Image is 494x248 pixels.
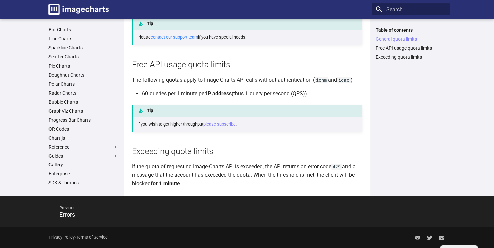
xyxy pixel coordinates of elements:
a: Image-Charts documentation [46,1,111,18]
strong: IP address [206,90,232,97]
p: If the quota of requesting Image-Charts API is exceeded, the API returns an error code and a mess... [132,162,362,188]
span: Errors [59,211,75,218]
a: Free API usage quota limits [376,45,446,51]
h2: Exceeding quota limits [132,145,362,157]
p: The following quotas apply to Image-Charts API calls without authentication ( and ) [132,76,362,84]
a: Gallery [48,162,119,168]
strong: for 1 minute [151,180,180,187]
a: Polar Charts [48,81,119,87]
div: - [48,231,108,243]
h2: Free API usage quota limits [132,58,362,70]
label: Reference [48,144,119,150]
a: PreviousErrors [44,197,247,225]
code: icac [337,77,351,83]
a: Pie Charts [48,63,119,69]
a: Terms of Service [76,235,108,240]
code: 429 [331,164,342,170]
span: Previous [53,200,239,216]
a: Scatter Charts [48,54,119,60]
img: logo [48,4,109,15]
label: Table of contents [372,27,450,33]
a: SDK & libraries [48,180,119,186]
input: Search [372,3,450,15]
p: Tip [132,18,362,30]
a: Bubble Charts [48,99,119,105]
label: Guides [48,153,119,159]
a: please subscribe [203,122,236,127]
p: If you wish to get higher throughput . [137,121,358,128]
nav: Table of contents [372,27,450,60]
a: General quota limits [376,36,446,42]
a: contact our support team [151,35,198,40]
a: Exceeding quota limits [376,54,446,60]
a: Sparkline Charts [48,45,119,51]
a: Enterprise [48,171,119,177]
a: QR Codes [48,126,119,132]
a: Privacy Policy [48,235,75,240]
li: 60 queries per 1 minute per (thus 1 query per second (QPS)) [142,89,362,98]
p: Tip [132,105,362,117]
a: Progress Bar Charts [48,117,119,123]
a: Bar Charts [48,27,119,33]
a: Radar Charts [48,90,119,96]
p: Please if you have special needs. [137,34,358,41]
code: ichm [315,77,328,83]
a: Doughnut Charts [48,72,119,78]
a: GraphViz Charts [48,108,119,114]
a: Line Charts [48,36,119,42]
a: Chart.js [48,135,119,141]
